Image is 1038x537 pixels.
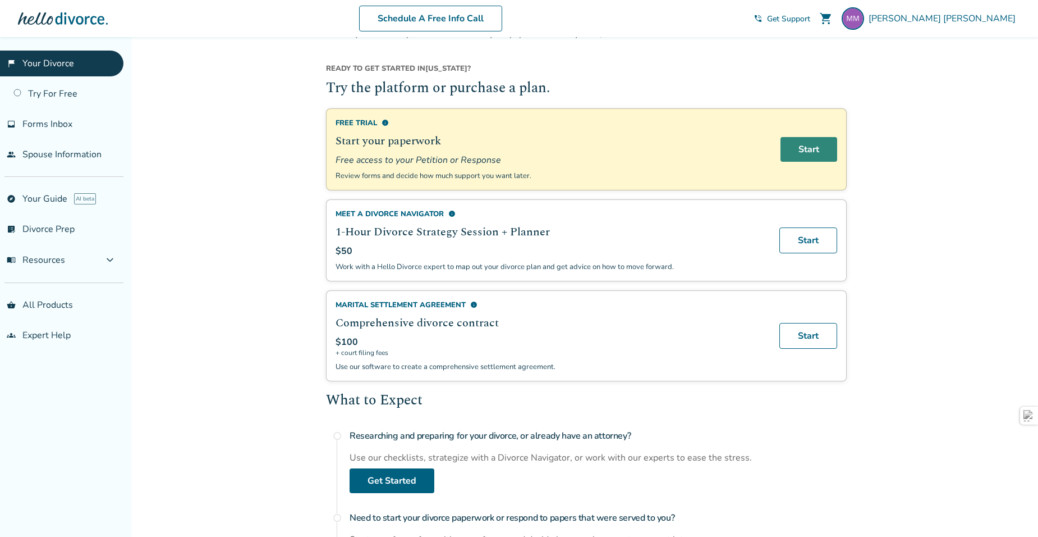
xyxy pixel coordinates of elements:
span: Resources [7,254,65,266]
h4: Need to start your divorce paperwork or respond to papers that were served to you? [350,507,847,529]
h2: What to Expect [326,390,847,412]
span: phone_in_talk [754,14,763,23]
h4: Researching and preparing for your divorce, or already have an attorney? [350,425,847,447]
div: Meet a divorce navigator [336,209,766,219]
span: [PERSON_NAME] [PERSON_NAME] [869,12,1020,25]
div: Use our checklists, strategize with a Divorce Navigator, or work with our experts to ease the str... [350,452,847,464]
span: shopping_basket [7,301,16,310]
h2: Try the platform or purchase a plan. [326,78,847,99]
div: Free Trial [336,118,767,128]
span: info [448,210,456,217]
span: radio_button_unchecked [333,513,342,522]
span: info [470,301,477,308]
h2: 1-Hour Divorce Strategy Session + Planner [336,224,766,240]
a: Schedule A Free Info Call [359,6,502,31]
span: Get Support [767,13,810,24]
div: Marital Settlement Agreement [336,300,766,310]
p: Review forms and decide how much support you want later. [336,171,767,181]
p: Work with a Hello Divorce expert to map out your divorce plan and get advice on how to move forward. [336,262,766,272]
span: list_alt_check [7,225,16,234]
a: Start [779,323,837,349]
span: info [382,119,389,126]
a: phone_in_talkGet Support [754,13,810,24]
a: Get Started [350,468,434,493]
span: groups [7,331,16,340]
span: Ready to get started in [326,63,425,74]
span: Forms Inbox [22,118,72,130]
span: explore [7,194,16,203]
span: expand_more [103,253,117,267]
span: menu_book [7,256,16,265]
span: + court filing fees [336,348,766,357]
span: flag_2 [7,59,16,68]
div: [US_STATE] ? [326,63,847,78]
span: Free access to your Petition or Response [336,154,767,166]
span: $100 [336,336,358,348]
span: $50 [336,245,352,257]
h2: Start your paperwork [336,133,767,149]
a: Start [780,137,837,162]
span: AI beta [74,193,96,204]
span: shopping_cart [819,12,833,25]
span: people [7,150,16,159]
span: inbox [7,120,16,129]
iframe: Chat Widget [982,483,1038,537]
h2: Comprehensive divorce contract [336,315,766,331]
img: marcusjmoore@live.com [842,7,864,30]
a: Start [779,227,837,253]
p: Use our software to create a comprehensive settlement agreement. [336,362,766,372]
span: radio_button_unchecked [333,431,342,440]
